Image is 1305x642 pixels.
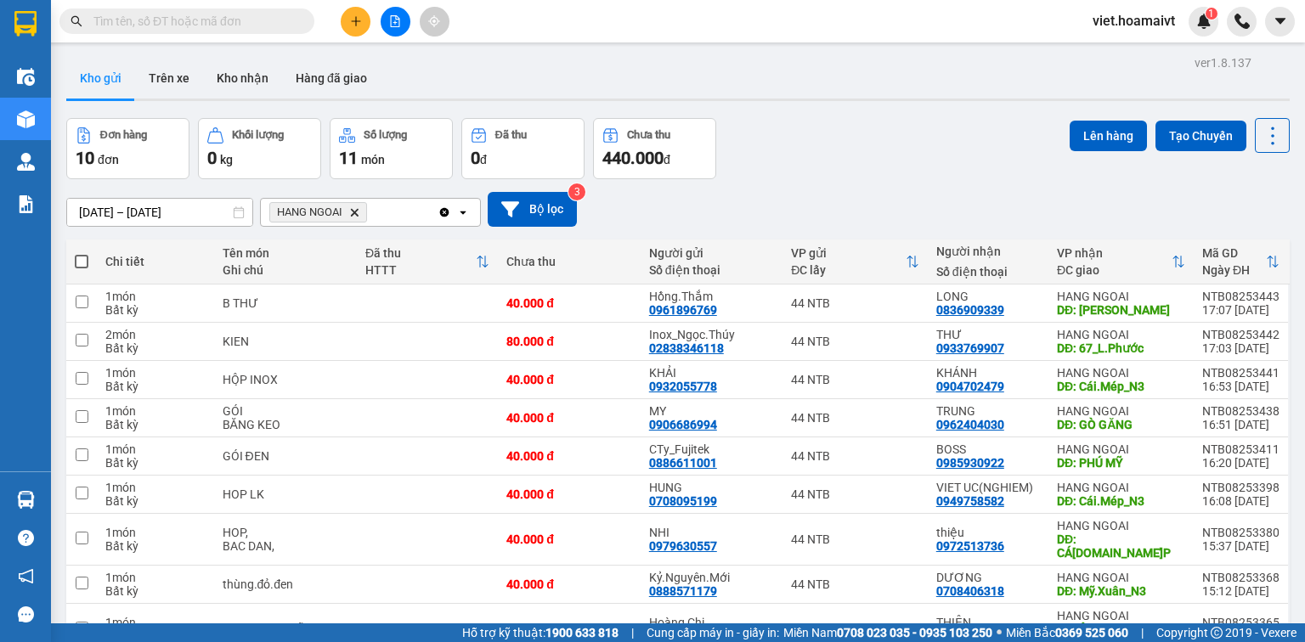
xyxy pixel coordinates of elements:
[17,153,35,171] img: warehouse-icon
[1070,121,1147,151] button: Lên hàng
[105,328,206,341] div: 2 món
[649,539,717,553] div: 0979630557
[1202,584,1280,598] div: 15:12 [DATE]
[1155,121,1246,151] button: Tạo Chuyến
[791,373,918,386] div: 44 NTB
[791,532,918,546] div: 44 NTB
[350,15,362,27] span: plus
[1211,627,1223,639] span: copyright
[936,404,1040,418] div: TRUNG
[1202,442,1280,456] div: NTB08253411
[223,577,348,591] div: thùng.đỏ.đen
[66,58,135,99] button: Kho gửi
[649,341,724,355] div: 02838346118
[936,539,1004,553] div: 0972513736
[936,456,1004,470] div: 0985930922
[330,118,453,179] button: Số lượng11món
[1006,623,1128,642] span: Miền Bắc
[1057,246,1172,260] div: VP nhận
[1202,303,1280,317] div: 17:07 [DATE]
[117,93,224,126] b: 154/1 Bình Giã, P 8
[17,195,35,213] img: solution-icon
[480,153,487,166] span: đ
[100,129,147,141] div: Đơn hàng
[936,571,1040,584] div: DƯƠNG
[791,263,905,277] div: ĐC lấy
[1234,14,1250,29] img: phone-icon
[1202,263,1266,277] div: Ngày ĐH
[936,265,1040,279] div: Số điện thoại
[649,616,775,629] div: Hoàng Chi
[8,8,68,68] img: logo.jpg
[791,449,918,463] div: 44 NTB
[647,623,779,642] span: Cung cấp máy in - giấy in:
[461,118,585,179] button: Đã thu0đ
[105,303,206,317] div: Bất kỳ
[105,481,206,494] div: 1 món
[936,366,1040,380] div: KHÁNH
[649,303,717,317] div: 0961896769
[66,118,189,179] button: Đơn hàng10đơn
[98,153,119,166] span: đơn
[1202,328,1280,341] div: NTB08253442
[1057,341,1185,355] div: DĐ: 67_L.Phước
[223,246,348,260] div: Tên món
[117,72,226,91] li: VP Bình Giã
[1202,526,1280,539] div: NTB08253380
[105,341,206,355] div: Bất kỳ
[627,129,670,141] div: Chưa thu
[506,373,631,386] div: 40.000 đ
[1202,571,1280,584] div: NTB08253368
[420,7,449,37] button: aim
[649,263,775,277] div: Số điện thoại
[649,246,775,260] div: Người gửi
[649,290,775,303] div: Hồng.Thắm
[1057,366,1185,380] div: HANG NGOAI
[198,118,321,179] button: Khối lượng0kg
[18,530,34,546] span: question-circle
[282,58,381,99] button: Hàng đã giao
[1055,626,1128,639] strong: 0369 525 060
[105,539,206,553] div: Bất kỳ
[135,58,203,99] button: Trên xe
[936,328,1040,341] div: THƯ
[105,456,206,470] div: Bất kỳ
[1202,418,1280,431] div: 16:51 [DATE]
[936,584,1004,598] div: 0708406318
[105,526,206,539] div: 1 món
[1194,239,1288,284] th: Toggle SortBy
[223,263,348,277] div: Ghi chú
[649,380,717,393] div: 0932055778
[364,129,407,141] div: Số lượng
[1057,380,1185,393] div: DĐ: Cái.Mép_N3
[791,622,918,636] div: 44 NTB
[791,487,918,501] div: 44 NTB
[936,494,1004,508] div: 0949758582
[1048,239,1194,284] th: Toggle SortBy
[506,577,631,591] div: 40.000 đ
[936,245,1040,258] div: Người nhận
[936,526,1040,539] div: thiệu
[495,129,527,141] div: Đã thu
[1057,442,1185,456] div: HANG NGOAI
[1202,539,1280,553] div: 15:37 [DATE]
[1265,7,1295,37] button: caret-down
[1202,456,1280,470] div: 16:20 [DATE]
[1057,263,1172,277] div: ĐC giao
[1202,290,1280,303] div: NTB08253443
[8,94,20,106] span: environment
[223,487,348,501] div: HOP LK
[649,418,717,431] div: 0906686994
[223,449,348,463] div: GÓI ĐEN
[1057,519,1185,532] div: HANG NGOAI
[506,411,631,425] div: 40.000 đ
[791,335,918,348] div: 44 NTB
[506,487,631,501] div: 40.000 đ
[357,239,498,284] th: Toggle SortBy
[602,148,664,168] span: 440.000
[389,15,401,27] span: file-add
[936,290,1040,303] div: LONG
[649,404,775,418] div: MY
[649,494,717,508] div: 0708095199
[936,481,1040,494] div: VIET UC(NGHIEM)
